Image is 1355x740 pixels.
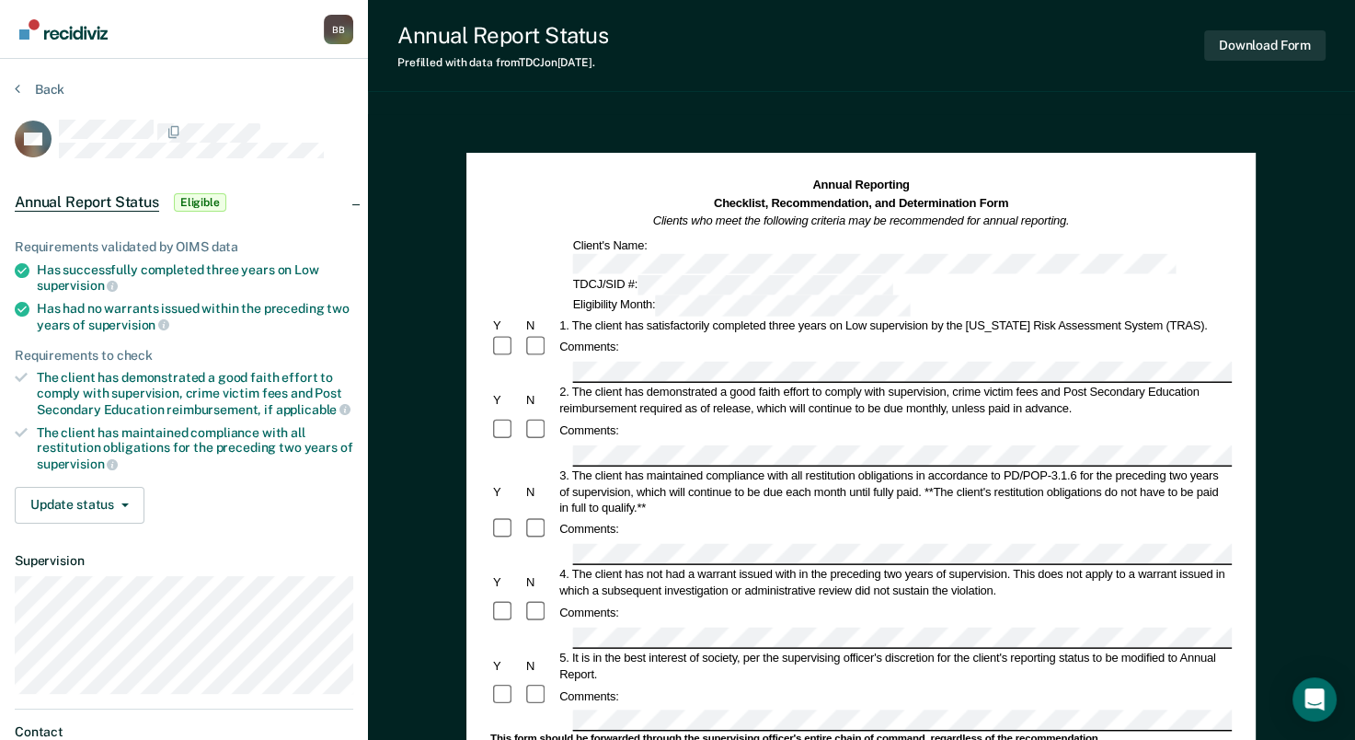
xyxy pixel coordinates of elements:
button: Profile dropdown button [324,15,353,44]
img: Recidiviz [19,19,108,40]
button: Update status [15,487,144,524]
div: Annual Report Status [397,22,608,49]
div: 5. It is in the best interest of society, per the supervising officer's discretion for the client... [557,650,1233,682]
div: Has successfully completed three years on Low [37,262,353,294]
div: B B [324,15,353,44]
em: Clients who meet the following criteria may be recommended for annual reporting. [653,214,1070,227]
span: supervision [37,457,118,471]
div: Comments: [557,340,622,355]
strong: Annual Reporting [813,179,910,191]
div: N [523,318,557,333]
div: Y [490,483,523,499]
div: N [523,658,557,674]
dt: Supervision [15,553,353,569]
div: Comments: [557,688,622,704]
div: 3. The client has maintained compliance with all restitution obligations in accordance to PD/POP-... [557,468,1233,515]
div: Y [490,392,523,408]
div: Prefilled with data from TDCJ on [DATE] . [397,56,608,69]
dt: Contact [15,724,353,740]
div: 4. The client has not had a warrant issued with in the preceding two years of supervision. This d... [557,567,1233,599]
div: N [523,392,557,408]
div: Y [490,318,523,333]
span: Eligible [174,193,226,212]
div: Comments: [557,605,622,620]
div: TDCJ/SID #: [570,275,896,295]
div: 1. The client has satisfactorily completed three years on Low supervision by the [US_STATE] Risk ... [557,318,1233,333]
span: supervision [37,278,118,293]
div: N [523,575,557,591]
span: applicable [276,402,350,417]
span: supervision [88,318,169,332]
button: Back [15,81,64,98]
div: Eligibility Month: [570,295,913,316]
div: Has had no warrants issued within the preceding two years of [37,301,353,332]
div: Comments: [557,422,622,438]
div: Y [490,658,523,674]
span: Annual Report Status [15,193,159,212]
div: The client has maintained compliance with all restitution obligations for the preceding two years of [37,425,353,472]
div: The client has demonstrated a good faith effort to comply with supervision, crime victim fees and... [37,370,353,417]
strong: Checklist, Recommendation, and Determination Form [714,196,1008,209]
div: Y [490,575,523,591]
div: Client's Name: [570,237,1232,274]
div: Requirements to check [15,348,353,364]
div: 2. The client has demonstrated a good faith effort to comply with supervision, crime victim fees ... [557,385,1233,417]
div: Comments: [557,522,622,538]
div: Requirements validated by OIMS data [15,239,353,255]
div: N [523,483,557,499]
div: Open Intercom Messenger [1292,677,1337,722]
button: Download Form [1204,30,1326,61]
